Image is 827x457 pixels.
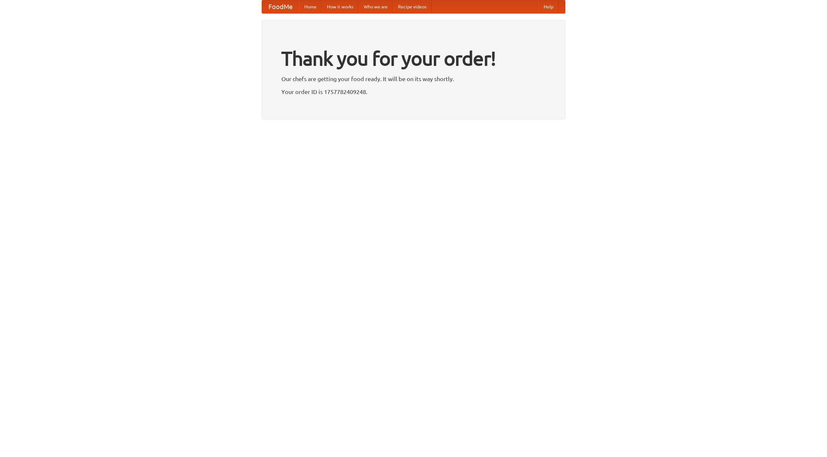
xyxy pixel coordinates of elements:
a: Help [539,0,559,13]
p: Our chefs are getting your food ready. It will be on its way shortly. [281,74,546,84]
a: Home [299,0,322,13]
h1: Thank you for your order! [281,43,546,74]
a: Recipe videos [393,0,432,13]
p: Your order ID is 1757782409248. [281,87,546,97]
a: FoodMe [262,0,299,13]
a: How it works [322,0,359,13]
a: Who we are [359,0,393,13]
